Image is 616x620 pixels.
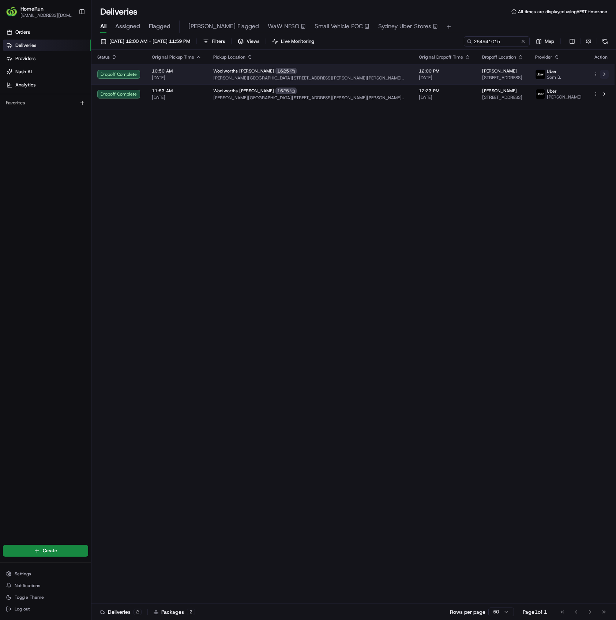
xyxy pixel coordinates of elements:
span: 12:00 PM [419,68,470,74]
span: WaW NFSO [268,22,299,31]
a: Deliveries [3,40,91,51]
span: All [100,22,106,31]
span: Woolworths [PERSON_NAME] [213,88,274,94]
div: 1625 [275,68,297,74]
img: uber-new-logo.jpeg [536,89,545,99]
span: Pickup Location [213,54,245,60]
span: Views [247,38,259,45]
span: Providers [15,55,35,62]
span: [PERSON_NAME] [547,94,582,100]
span: Live Monitoring [281,38,314,45]
div: Deliveries [100,608,142,616]
a: Nash AI [3,66,91,78]
span: Provider [535,54,552,60]
div: 2 [187,609,195,615]
span: Dropoff Location [482,54,516,60]
button: Log out [3,604,88,614]
span: [PERSON_NAME][GEOGRAPHIC_DATA][STREET_ADDRESS][PERSON_NAME][PERSON_NAME][GEOGRAPHIC_DATA] [213,95,407,101]
span: Original Dropoff Time [419,54,463,60]
button: Views [234,36,263,47]
span: Orders [15,29,30,36]
span: [DATE] [152,94,202,100]
span: Sydney Uber Stores [378,22,431,31]
button: [EMAIL_ADDRESS][DOMAIN_NAME] [20,12,73,18]
div: Favorites [3,97,88,109]
h1: Deliveries [100,6,138,18]
span: Woolworths [PERSON_NAME] [213,68,274,74]
a: Analytics [3,79,91,91]
div: Action [593,54,609,60]
span: Status [97,54,110,60]
button: Refresh [600,36,610,47]
div: 1625 [275,88,297,94]
button: Notifications [3,580,88,591]
span: 11:53 AM [152,88,202,94]
span: [PERSON_NAME][GEOGRAPHIC_DATA][STREET_ADDRESS][PERSON_NAME][PERSON_NAME][GEOGRAPHIC_DATA] [213,75,407,81]
span: Log out [15,606,30,612]
span: Original Pickup Time [152,54,194,60]
img: HomeRun [6,6,18,18]
input: Type to search [464,36,530,47]
span: Create [43,547,57,554]
span: 12:23 PM [419,88,470,94]
span: [DATE] [419,75,470,81]
button: Settings [3,569,88,579]
button: [DATE] 12:00 AM - [DATE] 11:59 PM [97,36,194,47]
div: 2 [134,609,142,615]
button: Map [533,36,557,47]
p: Rows per page [450,608,485,616]
div: Page 1 of 1 [523,608,547,616]
span: Deliveries [15,42,36,49]
span: Nash AI [15,68,32,75]
img: uber-new-logo.jpeg [536,70,545,79]
button: Create [3,545,88,557]
span: Som B. [547,74,561,80]
span: [STREET_ADDRESS] [482,94,523,100]
span: Settings [15,571,31,577]
span: Filters [212,38,225,45]
span: Notifications [15,583,40,589]
a: Orders [3,26,91,38]
button: HomeRun [20,5,44,12]
span: Flagged [149,22,170,31]
button: HomeRunHomeRun[EMAIL_ADDRESS][DOMAIN_NAME] [3,3,76,21]
span: [PERSON_NAME] Flagged [188,22,259,31]
span: [STREET_ADDRESS] [482,75,523,81]
span: Uber [547,68,557,74]
div: Packages [154,608,195,616]
span: [PERSON_NAME] [482,68,517,74]
span: Small Vehicle POC [315,22,363,31]
span: [DATE] [419,94,470,100]
span: [DATE] 12:00 AM - [DATE] 11:59 PM [109,38,190,45]
span: All times are displayed using AEST timezone [518,9,607,15]
span: Map [545,38,554,45]
button: Toggle Theme [3,592,88,602]
span: Assigned [115,22,140,31]
span: [DATE] [152,75,202,81]
button: Filters [200,36,228,47]
span: [PERSON_NAME] [482,88,517,94]
span: 10:50 AM [152,68,202,74]
span: Toggle Theme [15,594,44,600]
span: Uber [547,88,557,94]
a: Providers [3,53,91,64]
button: Live Monitoring [269,36,318,47]
span: Analytics [15,82,35,88]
